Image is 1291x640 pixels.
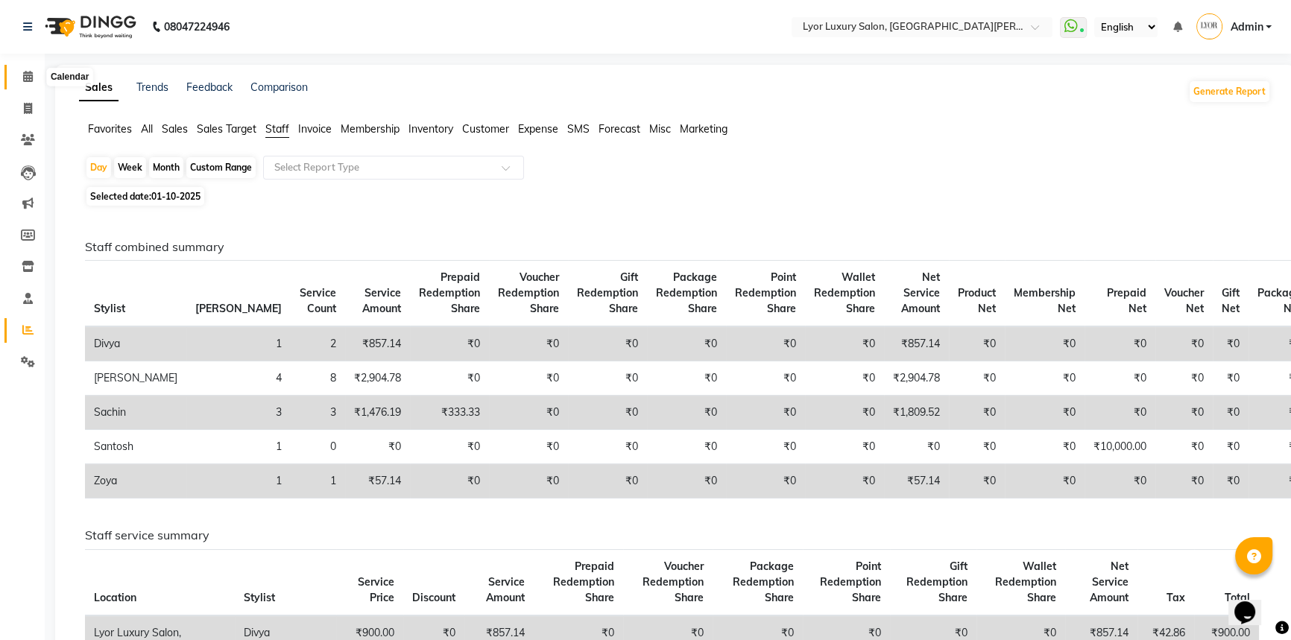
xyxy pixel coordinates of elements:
[901,270,940,315] span: Net Service Amount
[599,122,640,136] span: Forecast
[568,464,647,498] td: ₹0
[265,122,289,136] span: Staff
[489,464,568,498] td: ₹0
[995,560,1056,604] span: Wallet Redemption Share
[1005,326,1085,361] td: ₹0
[186,464,291,498] td: 1
[884,430,949,464] td: ₹0
[358,575,394,604] span: Service Price
[1213,464,1249,498] td: ₹0
[1155,430,1213,464] td: ₹0
[114,157,146,178] div: Week
[1005,464,1085,498] td: ₹0
[568,396,647,430] td: ₹0
[345,464,410,498] td: ₹57.14
[94,591,136,604] span: Location
[85,361,186,396] td: [PERSON_NAME]
[419,270,480,315] span: Prepaid Redemption Share
[85,240,1259,254] h6: Staff combined summary
[410,326,489,361] td: ₹0
[85,430,186,464] td: Santosh
[1014,286,1076,315] span: Membership Net
[805,361,884,396] td: ₹0
[244,591,275,604] span: Stylist
[949,361,1005,396] td: ₹0
[647,430,726,464] td: ₹0
[949,464,1005,498] td: ₹0
[141,122,153,136] span: All
[726,326,805,361] td: ₹0
[85,464,186,498] td: Zoya
[1228,580,1276,625] iframe: chat widget
[291,464,345,498] td: 1
[518,122,558,136] span: Expense
[186,80,233,94] a: Feedback
[151,191,201,202] span: 01-10-2025
[726,396,805,430] td: ₹0
[805,326,884,361] td: ₹0
[410,430,489,464] td: ₹0
[805,430,884,464] td: ₹0
[805,396,884,430] td: ₹0
[726,361,805,396] td: ₹0
[291,361,345,396] td: 8
[735,270,796,315] span: Point Redemption Share
[647,464,726,498] td: ₹0
[1085,430,1155,464] td: ₹10,000.00
[884,464,949,498] td: ₹57.14
[410,464,489,498] td: ₹0
[410,396,489,430] td: ₹333.33
[1090,560,1129,604] span: Net Service Amount
[162,122,188,136] span: Sales
[1213,396,1249,430] td: ₹0
[1213,430,1249,464] td: ₹0
[568,361,647,396] td: ₹0
[489,361,568,396] td: ₹0
[186,396,291,430] td: 3
[341,122,400,136] span: Membership
[805,464,884,498] td: ₹0
[1085,464,1155,498] td: ₹0
[1225,591,1250,604] span: Total
[726,430,805,464] td: ₹0
[186,157,256,178] div: Custom Range
[726,464,805,498] td: ₹0
[345,396,410,430] td: ₹1,476.19
[1167,591,1185,604] span: Tax
[250,80,308,94] a: Comparison
[85,326,186,361] td: Divya
[412,591,455,604] span: Discount
[949,396,1005,430] td: ₹0
[291,326,345,361] td: 2
[1155,326,1213,361] td: ₹0
[85,396,186,430] td: Sachin
[1155,464,1213,498] td: ₹0
[1085,326,1155,361] td: ₹0
[462,122,509,136] span: Customer
[291,430,345,464] td: 0
[949,430,1005,464] td: ₹0
[1190,81,1269,102] button: Generate Report
[814,270,875,315] span: Wallet Redemption Share
[906,560,968,604] span: Gift Redemption Share
[884,396,949,430] td: ₹1,809.52
[345,361,410,396] td: ₹2,904.78
[1155,361,1213,396] td: ₹0
[1213,326,1249,361] td: ₹0
[820,560,881,604] span: Point Redemption Share
[38,6,140,48] img: logo
[86,187,204,206] span: Selected date:
[647,396,726,430] td: ₹0
[489,326,568,361] td: ₹0
[362,286,401,315] span: Service Amount
[88,122,132,136] span: Favorites
[410,361,489,396] td: ₹0
[884,361,949,396] td: ₹2,904.78
[1005,430,1085,464] td: ₹0
[1164,286,1204,315] span: Voucher Net
[647,361,726,396] td: ₹0
[298,122,332,136] span: Invoice
[949,326,1005,361] td: ₹0
[577,270,638,315] span: Gift Redemption Share
[553,560,614,604] span: Prepaid Redemption Share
